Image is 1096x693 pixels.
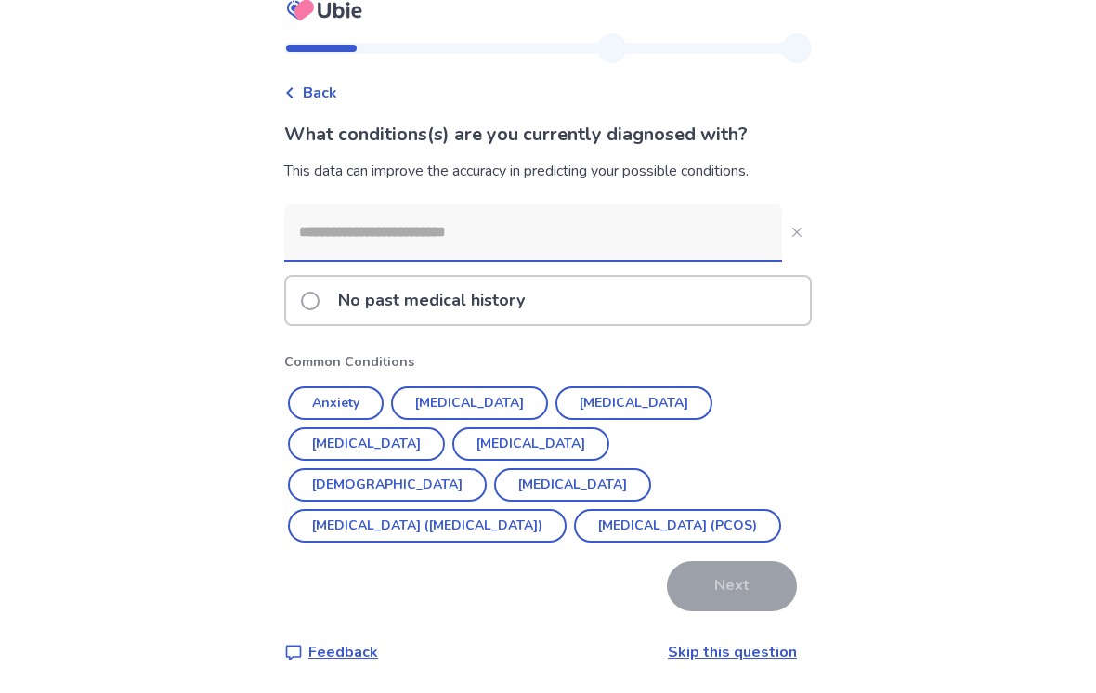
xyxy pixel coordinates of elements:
[284,160,812,182] div: This data can improve the accuracy in predicting your possible conditions.
[494,468,651,502] button: [MEDICAL_DATA]
[288,509,567,543] button: [MEDICAL_DATA] ([MEDICAL_DATA])
[574,509,781,543] button: [MEDICAL_DATA] (PCOS)
[284,121,812,149] p: What conditions(s) are you currently diagnosed with?
[391,386,548,420] button: [MEDICAL_DATA]
[288,468,487,502] button: [DEMOGRAPHIC_DATA]
[284,352,812,372] p: Common Conditions
[288,427,445,461] button: [MEDICAL_DATA]
[555,386,712,420] button: [MEDICAL_DATA]
[667,561,797,611] button: Next
[308,641,378,663] p: Feedback
[284,641,378,663] a: Feedback
[452,427,609,461] button: [MEDICAL_DATA]
[782,217,812,247] button: Close
[668,642,797,662] a: Skip this question
[303,82,337,104] span: Back
[284,204,782,260] input: Close
[288,386,384,420] button: Anxiety
[327,277,536,324] p: No past medical history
